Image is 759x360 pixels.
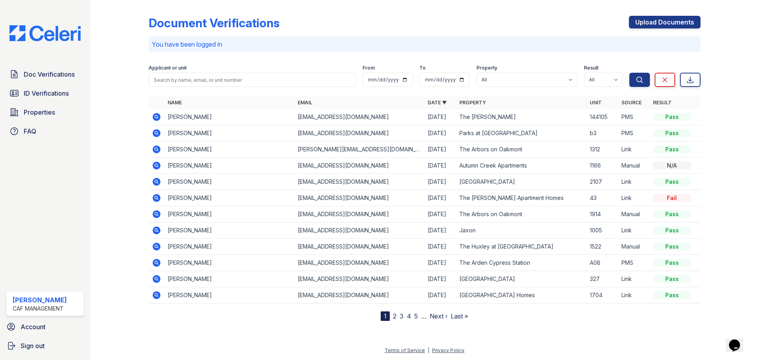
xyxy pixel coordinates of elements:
td: Manual [618,206,650,222]
td: [PERSON_NAME] [164,158,295,174]
td: Parks at [GEOGRAPHIC_DATA] [456,125,586,141]
div: N/A [653,162,691,170]
td: [EMAIL_ADDRESS][DOMAIN_NAME] [295,255,425,271]
div: CAF Management [13,305,67,313]
a: Name [168,100,182,106]
td: The Arbors on Oakmont [456,141,586,158]
td: 43 [587,190,618,206]
div: Pass [653,178,691,186]
td: Autumn Creek Apartments [456,158,586,174]
td: [EMAIL_ADDRESS][DOMAIN_NAME] [295,271,425,287]
div: Pass [653,291,691,299]
td: [GEOGRAPHIC_DATA] Homes [456,287,586,303]
iframe: chat widget [726,328,751,352]
td: [PERSON_NAME] [164,141,295,158]
td: 1312 [587,141,618,158]
div: Pass [653,275,691,283]
a: ID Verifications [6,85,84,101]
td: Link [618,141,650,158]
td: PMS [618,125,650,141]
td: [PERSON_NAME] [164,222,295,239]
td: [DATE] [425,271,456,287]
td: [PERSON_NAME][EMAIL_ADDRESS][DOMAIN_NAME] [295,141,425,158]
a: FAQ [6,123,84,139]
span: Sign out [21,341,45,351]
a: Email [298,100,312,106]
td: PMS [618,109,650,125]
a: Property [459,100,486,106]
td: Link [618,287,650,303]
a: 3 [400,312,404,320]
td: Manual [618,158,650,174]
td: Link [618,222,650,239]
td: [DATE] [425,125,456,141]
td: [EMAIL_ADDRESS][DOMAIN_NAME] [295,125,425,141]
td: [EMAIL_ADDRESS][DOMAIN_NAME] [295,206,425,222]
div: 1 [381,311,390,321]
div: Pass [653,145,691,153]
td: b3 [587,125,618,141]
td: [EMAIL_ADDRESS][DOMAIN_NAME] [295,174,425,190]
td: A08 [587,255,618,271]
td: [EMAIL_ADDRESS][DOMAIN_NAME] [295,109,425,125]
td: [DATE] [425,109,456,125]
td: The Arden Cypress Station [456,255,586,271]
td: 1914 [587,206,618,222]
td: 1005 [587,222,618,239]
td: The [PERSON_NAME] [456,109,586,125]
td: [EMAIL_ADDRESS][DOMAIN_NAME] [295,222,425,239]
td: Manual [618,239,650,255]
td: [PERSON_NAME] [164,287,295,303]
td: [PERSON_NAME] [164,125,295,141]
td: [PERSON_NAME] [164,190,295,206]
label: To [419,65,426,71]
div: Pass [653,113,691,121]
td: [EMAIL_ADDRESS][DOMAIN_NAME] [295,239,425,255]
td: [DATE] [425,206,456,222]
label: Property [476,65,497,71]
a: Date ▼ [428,100,447,106]
span: Doc Verifications [24,70,75,79]
a: Sign out [3,338,87,354]
td: 1166 [587,158,618,174]
a: Source [621,100,642,106]
input: Search by name, email, or unit number [149,73,356,87]
td: [DATE] [425,239,456,255]
td: [DATE] [425,222,456,239]
td: 2107 [587,174,618,190]
a: Unit [590,100,602,106]
span: ID Verifications [24,89,69,98]
a: Privacy Policy [432,347,464,353]
div: | [428,347,429,353]
td: [DATE] [425,255,456,271]
label: Result [584,65,599,71]
div: Fail [653,194,691,202]
td: [PERSON_NAME] [164,271,295,287]
td: [DATE] [425,287,456,303]
td: [PERSON_NAME] [164,239,295,255]
span: Properties [24,107,55,117]
div: [PERSON_NAME] [13,295,67,305]
td: Link [618,190,650,206]
td: 327 [587,271,618,287]
td: [PERSON_NAME] [164,255,295,271]
div: Pass [653,243,691,251]
img: CE_Logo_Blue-a8612792a0a2168367f1c8372b55b34899dd931a85d93a1a3d3e32e68fde9ad4.png [3,25,87,41]
td: The Arbors on Oakmont [456,206,586,222]
label: Applicant or unit [149,65,187,71]
div: Pass [653,226,691,234]
div: Pass [653,210,691,218]
td: The Huxley at [GEOGRAPHIC_DATA] [456,239,586,255]
td: The [PERSON_NAME] Apartment Homes [456,190,586,206]
a: Next › [430,312,447,320]
label: From [363,65,375,71]
td: Link [618,271,650,287]
td: [EMAIL_ADDRESS][DOMAIN_NAME] [295,287,425,303]
a: Doc Verifications [6,66,84,82]
div: Pass [653,259,691,267]
td: [PERSON_NAME] [164,174,295,190]
td: PMS [618,255,650,271]
td: [EMAIL_ADDRESS][DOMAIN_NAME] [295,158,425,174]
a: Terms of Service [385,347,425,353]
